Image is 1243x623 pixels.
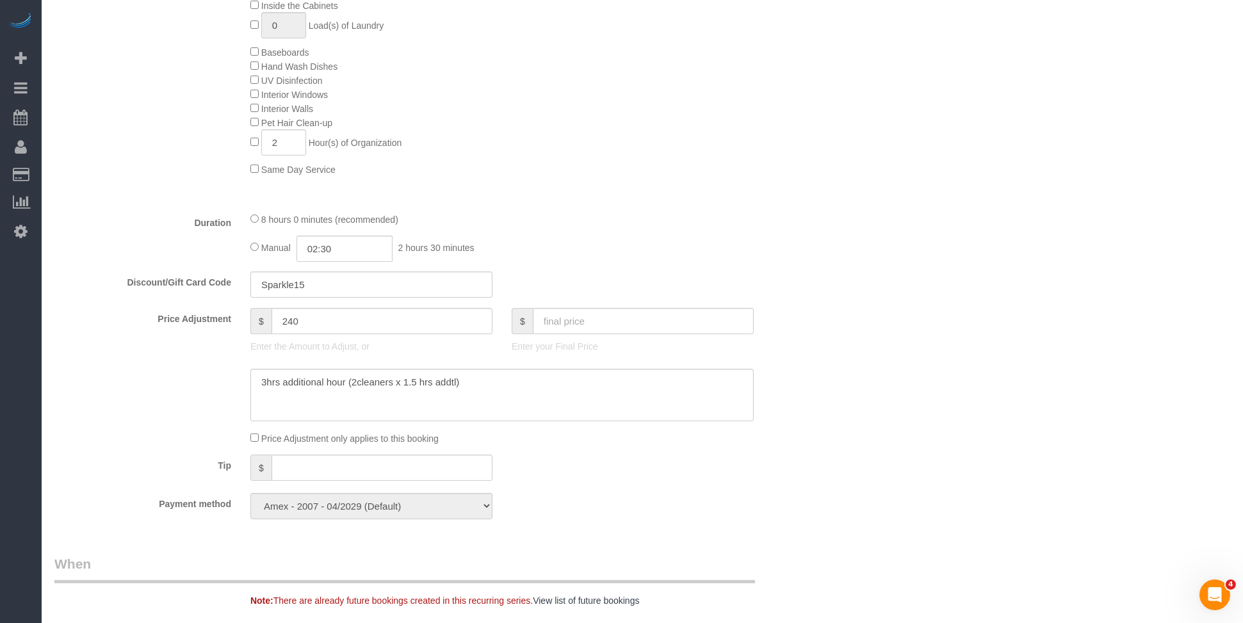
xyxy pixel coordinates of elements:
span: Inside the Cabinets [261,1,338,11]
a: View list of future bookings [533,595,639,606]
label: Payment method [45,493,241,510]
input: final price [533,308,754,334]
span: Interior Windows [261,90,328,100]
span: Baseboards [261,47,309,58]
span: UV Disinfection [261,76,323,86]
strong: Note: [250,595,273,606]
p: Enter the Amount to Adjust, or [250,340,492,353]
span: Manual [261,243,291,253]
span: Hour(s) of Organization [309,138,402,148]
span: Pet Hair Clean-up [261,118,332,128]
label: Duration [45,212,241,229]
iframe: Intercom live chat [1199,579,1230,610]
span: 4 [1226,579,1236,590]
label: Discount/Gift Card Code [45,271,241,289]
label: Tip [45,455,241,472]
img: Automaid Logo [8,13,33,31]
legend: When [54,554,755,583]
span: Same Day Service [261,165,336,175]
span: Interior Walls [261,104,313,114]
p: Enter your Final Price [512,340,754,353]
div: There are already future bookings created in this recurring series. [241,594,829,607]
span: 2 hours 30 minutes [398,243,475,253]
label: Price Adjustment [45,308,241,325]
span: 8 hours 0 minutes (recommended) [261,214,398,225]
span: Price Adjustment only applies to this booking [261,433,439,444]
span: $ [512,308,533,334]
span: Hand Wash Dishes [261,61,337,72]
span: Load(s) of Laundry [309,20,384,31]
span: $ [250,455,272,481]
span: $ [250,308,272,334]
